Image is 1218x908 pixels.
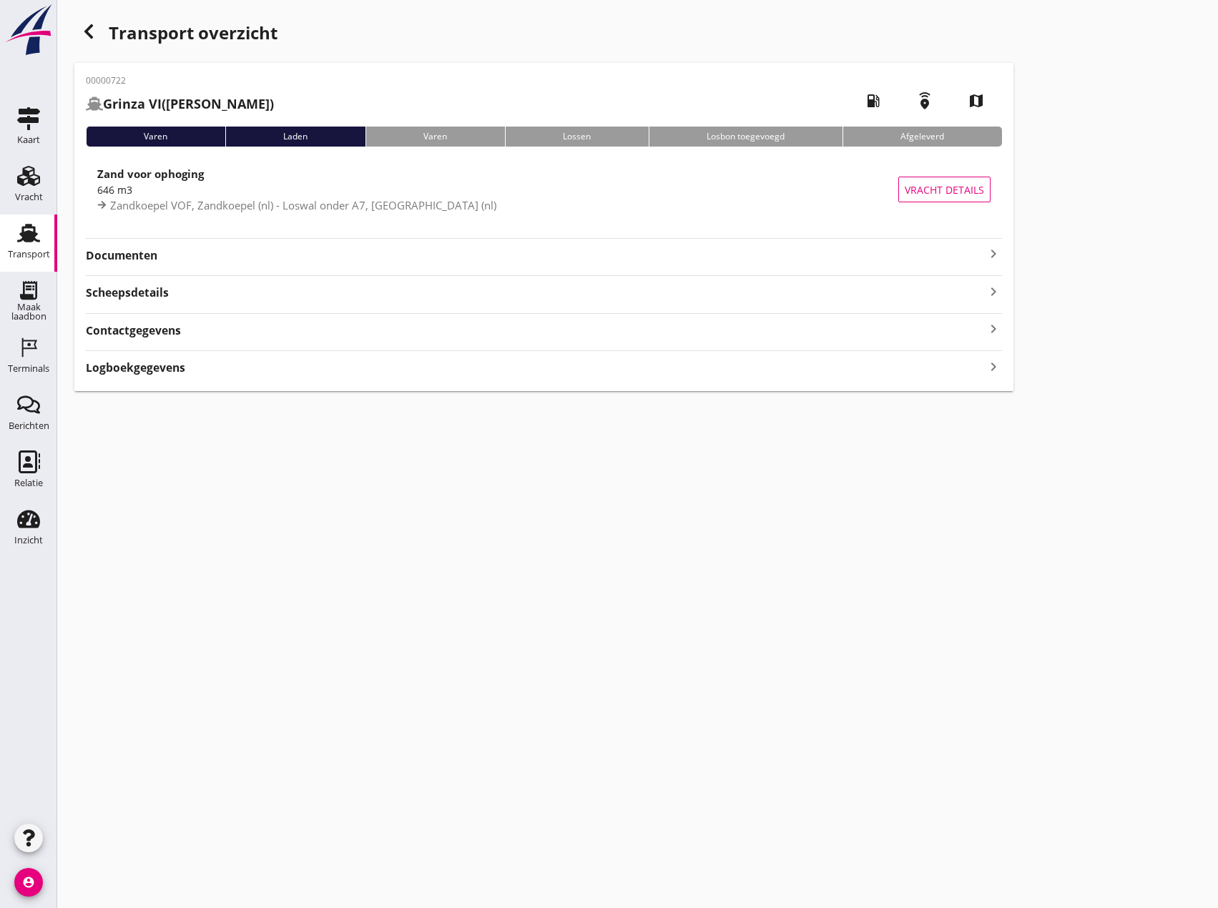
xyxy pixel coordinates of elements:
[985,320,1002,339] i: keyboard_arrow_right
[985,245,1002,262] i: keyboard_arrow_right
[905,182,984,197] span: Vracht details
[15,192,43,202] div: Vracht
[898,177,991,202] button: Vracht details
[86,285,169,301] strong: Scheepsdetails
[86,94,274,114] h2: ([PERSON_NAME])
[9,421,49,430] div: Berichten
[103,95,162,112] strong: Grinza VI
[365,127,505,147] div: Varen
[86,74,274,87] p: 00000722
[14,868,43,897] i: account_circle
[225,127,365,147] div: Laden
[97,167,204,181] strong: Zand voor ophoging
[86,360,185,376] strong: Logboekgegevens
[97,182,898,197] div: 646 m3
[505,127,649,147] div: Lossen
[649,127,843,147] div: Losbon toegevoegd
[14,478,43,488] div: Relatie
[985,282,1002,301] i: keyboard_arrow_right
[843,127,1002,147] div: Afgeleverd
[74,17,1013,51] div: Transport overzicht
[956,81,996,121] i: map
[86,127,225,147] div: Varen
[17,135,40,144] div: Kaart
[14,536,43,545] div: Inzicht
[86,322,181,339] strong: Contactgegevens
[8,250,50,259] div: Transport
[905,81,945,121] i: emergency_share
[985,357,1002,376] i: keyboard_arrow_right
[110,198,496,212] span: Zandkoepel VOF, Zandkoepel (nl) - Loswal onder A7, [GEOGRAPHIC_DATA] (nl)
[86,158,1002,221] a: Zand voor ophoging646 m3Zandkoepel VOF, Zandkoepel (nl) - Loswal onder A7, [GEOGRAPHIC_DATA] (nl)...
[8,364,49,373] div: Terminals
[853,81,893,121] i: local_gas_station
[3,4,54,56] img: logo-small.a267ee39.svg
[86,247,985,264] strong: Documenten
